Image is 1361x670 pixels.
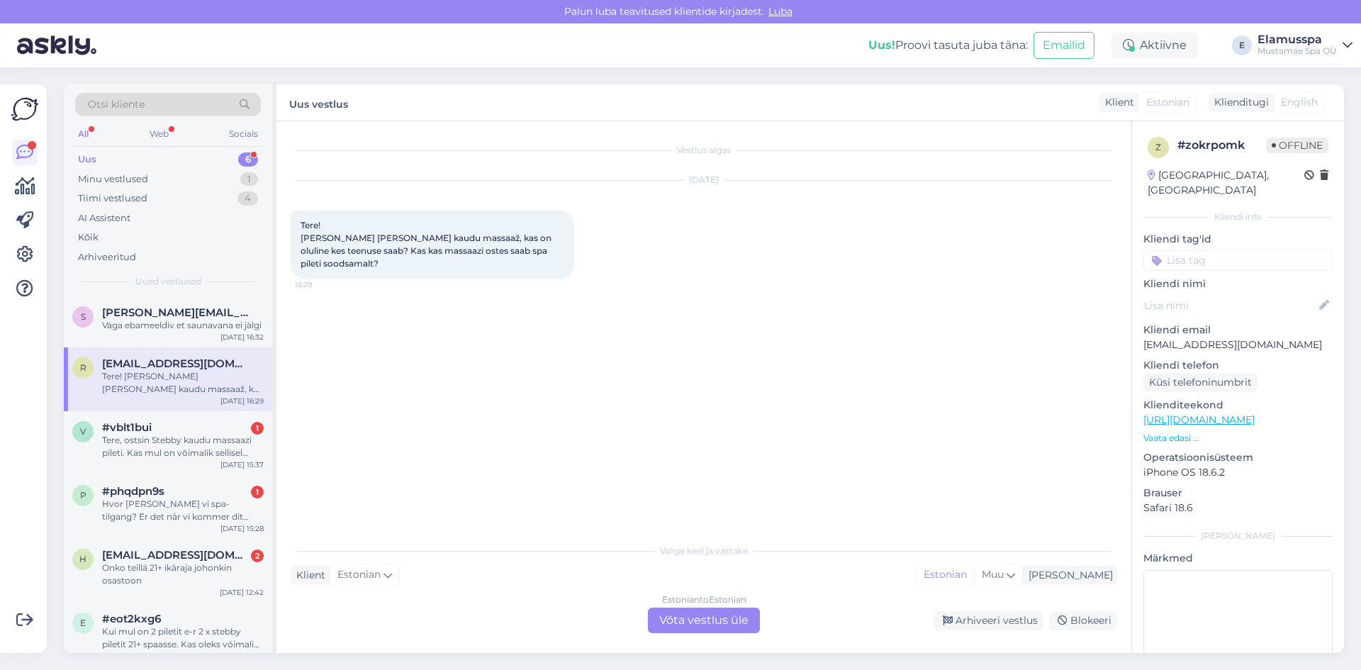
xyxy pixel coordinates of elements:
p: Märkmed [1143,551,1333,566]
div: Väga ebameeldiv et saunavana ei jälgi [102,319,264,332]
div: Tere! [PERSON_NAME] [PERSON_NAME] kaudu massaaž, kas on oluline kes teenuse saab? Kas kas massaaz... [102,370,264,396]
p: Kliendi tag'id [1143,232,1333,247]
div: [DATE] 15:28 [220,523,264,534]
p: Operatsioonisüsteem [1143,450,1333,465]
div: Klient [291,568,325,583]
p: Klienditeekond [1143,398,1333,413]
span: e [80,618,86,628]
div: [DATE] 16:32 [220,332,264,342]
a: [URL][DOMAIN_NAME] [1143,413,1255,426]
input: Lisa tag [1143,250,1333,271]
div: Aktiivne [1111,33,1198,58]
span: Offline [1266,138,1328,153]
div: 1 [240,172,258,186]
div: Mustamäe Spa OÜ [1258,45,1337,57]
span: Tere! [PERSON_NAME] [PERSON_NAME] kaudu massaaž, kas on oluline kes teenuse saab? Kas kas massaaz... [301,220,554,269]
span: Otsi kliente [88,97,145,112]
div: Kui mul on 2 piletit e-r 2 x stebby piletit 21+ spaasse. Kas oleks võimalik [PERSON_NAME] realise... [102,625,264,651]
div: [DATE] 12:42 [220,587,264,598]
div: Estonian [917,564,974,586]
p: Safari 18.6 [1143,501,1333,515]
p: Vaata edasi ... [1143,432,1333,445]
span: p [80,490,86,501]
span: Estonian [1146,95,1189,110]
div: Web [147,125,172,143]
div: [GEOGRAPHIC_DATA], [GEOGRAPHIC_DATA] [1148,168,1304,198]
div: [PERSON_NAME] [1023,568,1113,583]
div: Võta vestlus üle [648,608,760,633]
span: s [81,311,86,322]
div: Kõik [78,230,99,245]
div: # zokrpomk [1177,137,1266,154]
span: English [1281,95,1318,110]
span: r [80,362,86,373]
div: Minu vestlused [78,172,148,186]
div: Tiimi vestlused [78,191,147,206]
p: Kliendi nimi [1143,277,1333,291]
span: riina@ootoo.ee [102,357,250,370]
div: 1 [251,422,264,435]
span: h [79,554,86,564]
div: 4 [237,191,258,206]
div: AI Assistent [78,211,130,225]
div: [DATE] [291,174,1117,186]
p: iPhone OS 18.6.2 [1143,465,1333,480]
div: Tere, ostsin Stebby kaudu massaazi pileti. Kas mul on võimalik sellisel juhul registreerida aeg l... [102,434,264,459]
div: Kliendi info [1143,211,1333,223]
div: Blokeeri [1049,611,1117,630]
span: Estonian [337,567,381,583]
div: Socials [226,125,261,143]
img: Askly Logo [11,96,38,123]
span: #phqdpn9s [102,485,164,498]
div: Hvor [PERSON_NAME] vi spa-tilgang? Er det når vi kommer dit [PERSON_NAME] kjøpes det på forhånd? ... [102,498,264,523]
label: Uus vestlus [289,93,348,112]
div: E [1232,35,1252,55]
div: 1 [251,486,264,498]
div: [DATE] 15:37 [220,459,264,470]
div: Onko teillä 21+ ikäraja johonkin osastoon [102,562,264,587]
div: Proovi tasuta juba täna: [868,37,1028,54]
span: 16:29 [295,279,348,290]
p: Brauser [1143,486,1333,501]
div: Valige keel ja vastake [291,545,1117,557]
div: Estonian to Estonian [662,593,746,606]
div: 6 [238,152,258,167]
div: [PERSON_NAME] [1143,530,1333,542]
a: ElamusspaMustamäe Spa OÜ [1258,34,1352,57]
div: [DATE] 12:32 [220,651,264,661]
p: Kliendi telefon [1143,358,1333,373]
div: Küsi telefoninumbrit [1143,373,1258,392]
p: [EMAIL_ADDRESS][DOMAIN_NAME] [1143,337,1333,352]
span: Luba [764,5,797,18]
span: Muu [982,568,1004,581]
div: Vestlus algas [291,144,1117,157]
p: Kliendi email [1143,323,1333,337]
span: steven.allik6@gmail.com [102,306,250,319]
b: Uus! [868,38,895,52]
div: All [75,125,91,143]
div: Uus [78,152,96,167]
div: 2 [251,549,264,562]
input: Lisa nimi [1144,298,1316,313]
span: v [80,426,86,437]
span: #eot2kxg6 [102,613,161,625]
div: Elamusspa [1258,34,1337,45]
span: z [1155,142,1161,152]
div: Klienditugi [1209,95,1269,110]
span: #vblt1bui [102,421,152,434]
span: Uued vestlused [135,275,201,288]
div: Arhiveeri vestlus [934,611,1043,630]
button: Emailid [1034,32,1094,59]
div: Klient [1099,95,1134,110]
div: Arhiveeritud [78,250,136,264]
div: [DATE] 16:29 [220,396,264,406]
span: hkoponen84@gmail.com [102,549,250,562]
